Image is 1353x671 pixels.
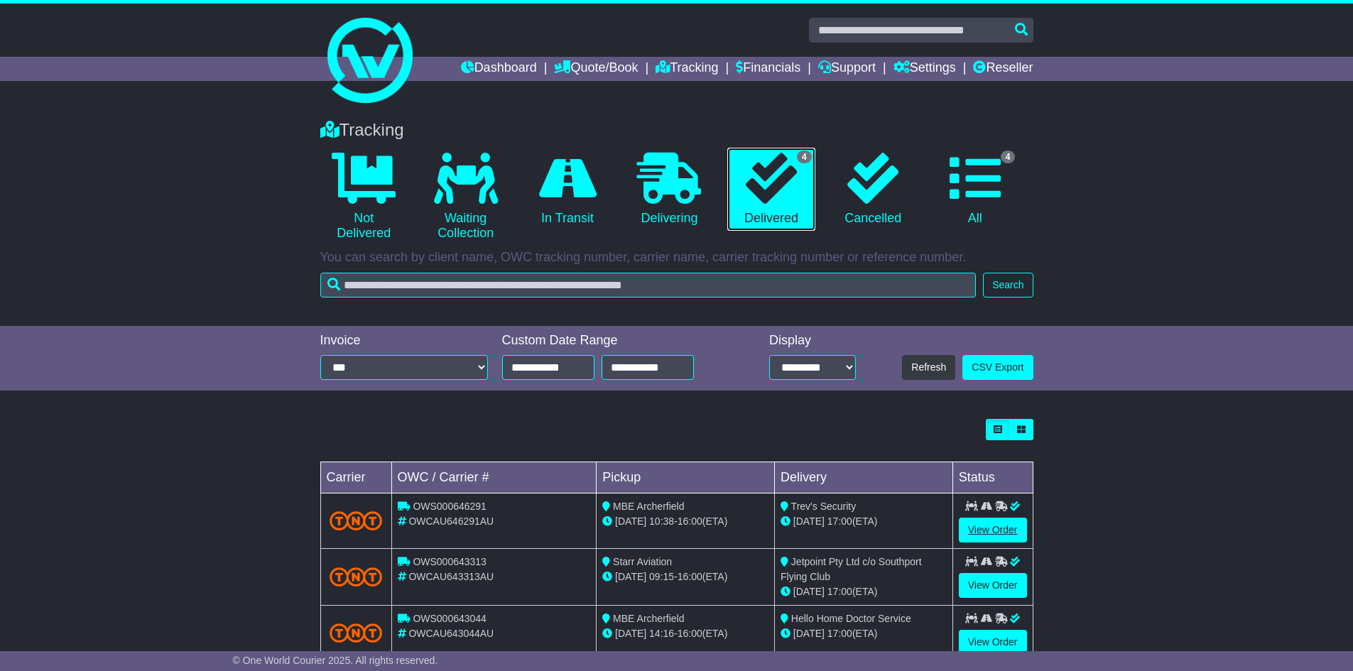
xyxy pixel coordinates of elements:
span: Hello Home Doctor Service [791,613,911,624]
p: You can search by client name, OWC tracking number, carrier name, carrier tracking number or refe... [320,250,1033,266]
span: 14:16 [649,628,674,639]
a: 4 All [931,148,1018,231]
span: MBE Archerfield [613,613,684,624]
a: Quote/Book [554,57,638,81]
span: [DATE] [793,628,825,639]
div: - (ETA) [602,626,768,641]
div: (ETA) [781,514,947,529]
div: Tracking [313,120,1040,141]
span: 16:00 [678,515,702,527]
span: [DATE] [793,515,825,527]
span: OWCAU646291AU [408,515,494,527]
span: © One World Courier 2025. All rights reserved. [233,655,438,666]
span: 4 [1001,151,1016,163]
a: Waiting Collection [422,148,509,246]
a: View Order [959,630,1027,655]
span: Jetpoint Pty Ltd c/o Southport Flying Club [781,556,922,582]
a: In Transit [523,148,611,231]
td: OWC / Carrier # [391,462,597,493]
a: Delivering [626,148,713,231]
span: [DATE] [615,628,646,639]
div: - (ETA) [602,514,768,529]
td: Delivery [774,462,952,493]
div: - (ETA) [602,569,768,584]
div: Invoice [320,333,488,349]
a: Cancelled [830,148,917,231]
a: Tracking [656,57,718,81]
a: Not Delivered [320,148,408,246]
td: Pickup [597,462,775,493]
span: 4 [797,151,812,163]
a: Reseller [973,57,1033,81]
span: 16:00 [678,571,702,582]
a: Settings [893,57,956,81]
div: Custom Date Range [502,333,730,349]
img: TNT_Domestic.png [330,511,383,530]
span: Starr Aviation [613,556,672,567]
span: OWCAU643313AU [408,571,494,582]
td: Carrier [320,462,391,493]
span: OWS000646291 [413,501,487,512]
span: 09:15 [649,571,674,582]
span: 17:00 [827,586,852,597]
a: 4 Delivered [727,148,815,231]
span: [DATE] [615,515,646,527]
button: Search [983,273,1033,298]
a: Support [818,57,876,81]
span: OWS000643313 [413,556,487,567]
a: CSV Export [962,355,1033,380]
div: (ETA) [781,626,947,641]
span: OWCAU643044AU [408,628,494,639]
span: 16:00 [678,628,702,639]
span: [DATE] [615,571,646,582]
img: TNT_Domestic.png [330,623,383,643]
div: (ETA) [781,584,947,599]
span: OWS000643044 [413,613,487,624]
a: View Order [959,573,1027,598]
div: Display [769,333,856,349]
a: Financials [736,57,800,81]
button: Refresh [902,355,955,380]
a: Dashboard [461,57,537,81]
img: TNT_Domestic.png [330,567,383,587]
span: 10:38 [649,515,674,527]
span: Trev's Security [791,501,857,512]
td: Status [952,462,1033,493]
span: 17:00 [827,628,852,639]
span: 17:00 [827,515,852,527]
span: [DATE] [793,586,825,597]
span: MBE Archerfield [613,501,684,512]
a: View Order [959,518,1027,542]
